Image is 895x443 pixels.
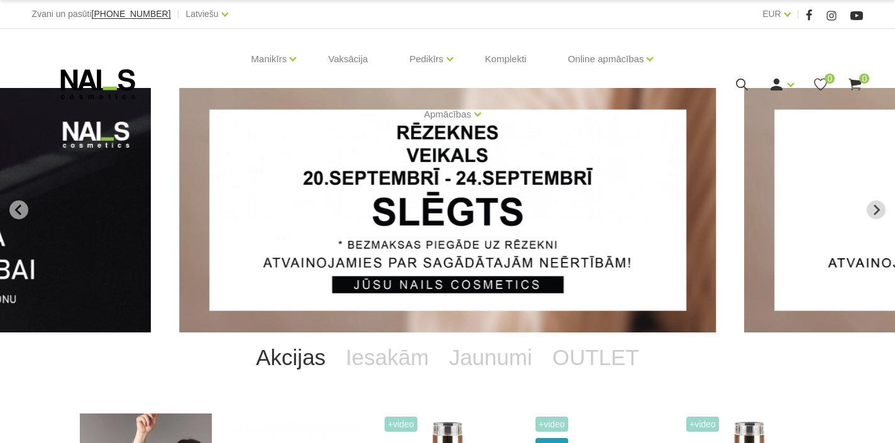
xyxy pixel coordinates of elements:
[568,34,644,84] a: Online apmācības
[859,74,869,84] span: 0
[542,332,649,383] a: OUTLET
[847,77,863,92] a: 0
[762,6,781,21] a: EUR
[251,34,287,84] a: Manikīrs
[185,6,218,21] a: Latviešu
[32,6,171,22] div: Zvani un pasūti
[177,6,180,22] span: |
[246,332,336,383] a: Akcijas
[424,89,471,139] a: Apmācības
[867,200,886,219] button: Next slide
[825,74,835,84] span: 0
[535,417,568,432] span: +Video
[92,9,171,19] a: [PHONE_NUMBER]
[409,34,443,84] a: Pedikīrs
[813,77,828,92] a: 0
[336,332,439,383] a: Iesakām
[9,200,28,219] button: Go to last slide
[439,332,542,383] a: Jaunumi
[179,88,716,332] li: 1 of 14
[318,29,378,89] a: Vaksācija
[385,417,417,432] span: +Video
[797,6,799,22] span: |
[686,417,719,432] span: +Video
[475,29,537,89] a: Komplekti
